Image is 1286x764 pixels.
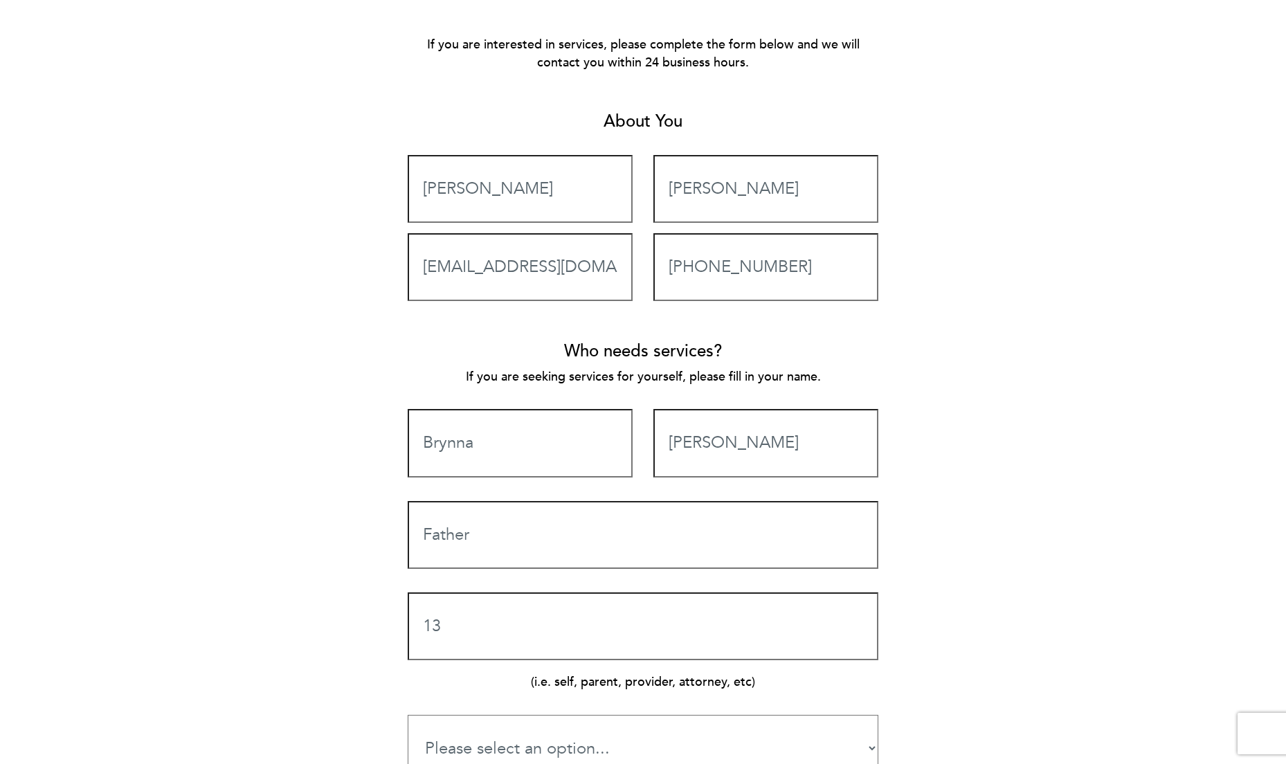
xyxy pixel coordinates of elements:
[653,409,878,477] input: Last Name
[653,233,878,301] input: Phone
[408,36,878,71] p: If you are interested in services, please complete the form below and we will contact you within ...
[408,113,878,131] h3: About You
[408,233,633,301] input: Email
[408,343,878,361] h3: Who needs services?
[408,409,633,477] input: First Name
[408,673,878,691] p: (i.e. self, parent, provider, attorney, etc)
[408,592,878,660] input: Age of the person needing services
[408,501,878,569] input: Your relationship to the person interested in services
[653,155,878,223] input: Last Name
[408,368,878,386] p: If you are seeking services for yourself, please fill in your name.
[408,155,633,223] input: First Name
